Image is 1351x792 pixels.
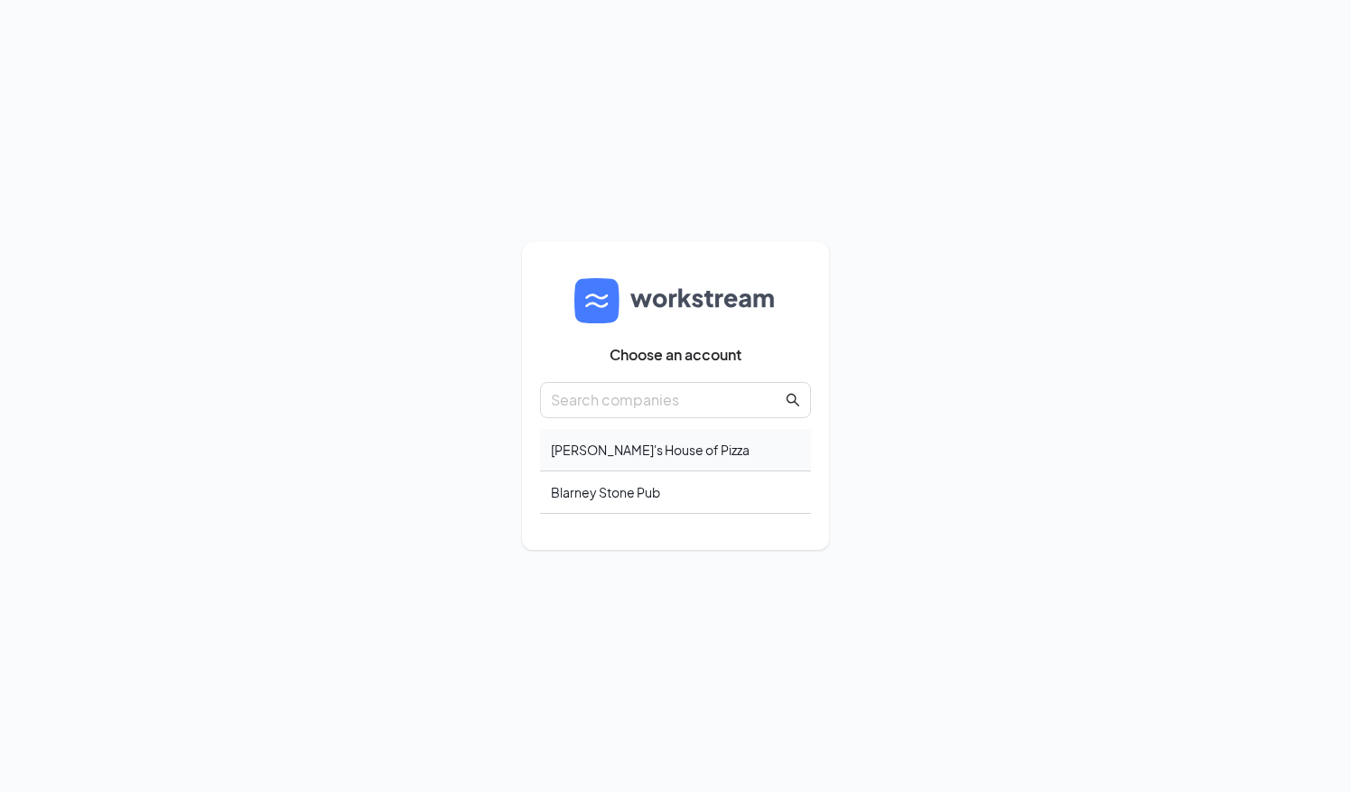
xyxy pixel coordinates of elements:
[610,346,741,364] span: Choose an account
[540,429,811,471] div: [PERSON_NAME]'s House of Pizza
[551,388,782,411] input: Search companies
[786,393,800,407] span: search
[540,471,811,514] div: Blarney Stone Pub
[574,278,777,323] img: logo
